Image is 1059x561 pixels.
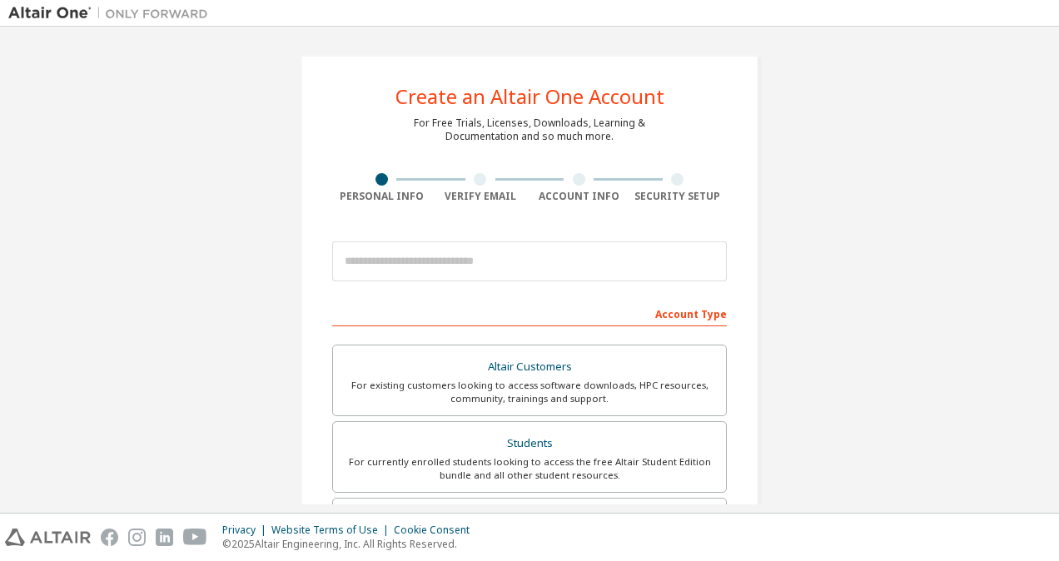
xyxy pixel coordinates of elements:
[414,117,645,143] div: For Free Trials, Licenses, Downloads, Learning & Documentation and so much more.
[271,524,394,537] div: Website Terms of Use
[8,5,216,22] img: Altair One
[431,190,530,203] div: Verify Email
[529,190,629,203] div: Account Info
[222,524,271,537] div: Privacy
[156,529,173,546] img: linkedin.svg
[183,529,207,546] img: youtube.svg
[343,455,716,482] div: For currently enrolled students looking to access the free Altair Student Edition bundle and all ...
[128,529,146,546] img: instagram.svg
[629,190,728,203] div: Security Setup
[101,529,118,546] img: facebook.svg
[343,432,716,455] div: Students
[332,300,727,326] div: Account Type
[395,87,664,107] div: Create an Altair One Account
[5,529,91,546] img: altair_logo.svg
[332,190,431,203] div: Personal Info
[394,524,480,537] div: Cookie Consent
[343,379,716,405] div: For existing customers looking to access software downloads, HPC resources, community, trainings ...
[222,537,480,551] p: © 2025 Altair Engineering, Inc. All Rights Reserved.
[343,355,716,379] div: Altair Customers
